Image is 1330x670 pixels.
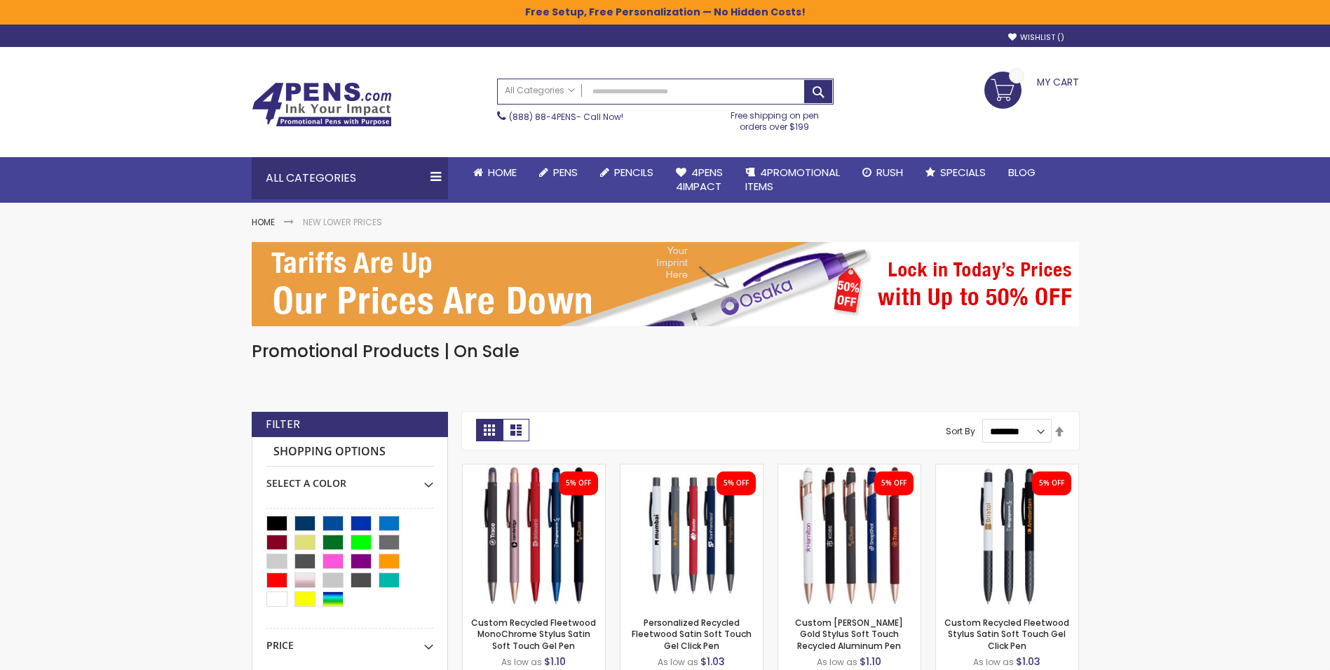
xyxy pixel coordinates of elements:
[553,165,578,180] span: Pens
[488,165,517,180] span: Home
[1008,32,1064,43] a: Wishlist
[498,79,582,102] a: All Categories
[589,157,665,188] a: Pencils
[973,656,1014,668] span: As low as
[665,157,734,203] a: 4Pens4impact
[266,467,433,490] div: Select A Color
[658,656,698,668] span: As low as
[252,340,1079,363] h1: Promotional Products | On Sale
[509,111,576,123] a: (888) 88-4PENS
[795,617,903,651] a: Custom [PERSON_NAME] Gold Stylus Soft Touch Recycled Aluminum Pen
[881,478,907,488] div: 5% OFF
[936,464,1078,476] a: Custom Recycled Fleetwood Stylus Satin Soft Touch Gel Click Pen
[817,656,857,668] span: As low as
[252,157,448,199] div: All Categories
[476,419,503,441] strong: Grid
[944,617,1069,651] a: Custom Recycled Fleetwood Stylus Satin Soft Touch Gel Click Pen
[303,216,382,228] strong: New Lower Prices
[463,464,605,607] img: Custom Recycled Fleetwood MonoChrome Stylus Satin Soft Touch Gel Pen
[462,157,528,188] a: Home
[266,417,300,432] strong: Filter
[501,656,542,668] span: As low as
[676,165,723,194] span: 4Pens 4impact
[632,617,752,651] a: Personalized Recycled Fleetwood Satin Soft Touch Gel Click Pen
[614,165,653,180] span: Pencils
[566,478,591,488] div: 5% OFF
[509,111,623,123] span: - Call Now!
[936,464,1078,607] img: Custom Recycled Fleetwood Stylus Satin Soft Touch Gel Click Pen
[734,157,851,203] a: 4PROMOTIONALITEMS
[266,437,433,467] strong: Shopping Options
[778,464,921,607] img: Custom Lexi Rose Gold Stylus Soft Touch Recycled Aluminum Pen
[471,617,596,651] a: Custom Recycled Fleetwood MonoChrome Stylus Satin Soft Touch Gel Pen
[1016,655,1040,669] span: $1.03
[252,216,275,228] a: Home
[940,165,986,180] span: Specials
[745,165,840,194] span: 4PROMOTIONAL ITEMS
[716,105,834,133] div: Free shipping on pen orders over $199
[914,157,997,188] a: Specials
[1008,165,1036,180] span: Blog
[997,157,1047,188] a: Blog
[946,425,975,437] label: Sort By
[528,157,589,188] a: Pens
[620,464,763,476] a: Personalized Recycled Fleetwood Satin Soft Touch Gel Click Pen
[778,464,921,476] a: Custom Lexi Rose Gold Stylus Soft Touch Recycled Aluminum Pen
[252,242,1079,326] img: New Lower Prices
[860,655,881,669] span: $1.10
[1039,478,1064,488] div: 5% OFF
[851,157,914,188] a: Rush
[463,464,605,476] a: Custom Recycled Fleetwood MonoChrome Stylus Satin Soft Touch Gel Pen
[544,655,566,669] span: $1.10
[266,629,433,652] div: Price
[252,82,392,127] img: 4Pens Custom Pens and Promotional Products
[505,85,575,96] span: All Categories
[724,478,749,488] div: 5% OFF
[876,165,903,180] span: Rush
[700,655,725,669] span: $1.03
[620,464,763,607] img: Personalized Recycled Fleetwood Satin Soft Touch Gel Click Pen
